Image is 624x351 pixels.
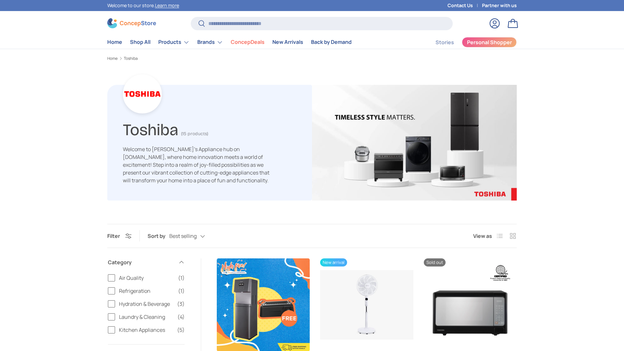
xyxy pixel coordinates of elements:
[158,36,189,49] a: Products
[130,36,150,48] a: Shop All
[107,232,120,240] span: Filter
[119,300,173,308] span: Hydration & Beverage
[119,313,174,321] span: Laundry & Cleaning
[312,85,517,201] img: Toshiba
[482,2,517,9] a: Partner with us
[119,326,173,334] span: Kitchen Appliances
[178,287,185,295] span: (1)
[107,57,118,60] a: Home
[107,18,156,28] img: ConcepStore
[107,2,179,9] p: Welcome to our store.
[177,313,185,321] span: (4)
[177,300,185,308] span: (3)
[123,145,276,184] p: Welcome to [PERSON_NAME]'s Appliance hub on [DOMAIN_NAME], where home innovation meets a world of...
[119,287,174,295] span: Refrigeration
[462,37,517,47] a: Personal Shopper
[123,118,178,139] h1: Toshiba
[107,36,122,48] a: Home
[108,258,174,266] span: Category
[193,36,227,49] summary: Brands
[424,258,446,266] span: Sold out
[435,36,454,49] a: Stories
[155,2,179,8] a: Learn more
[169,233,197,239] span: Best selling
[107,36,352,49] nav: Primary
[311,36,352,48] a: Back by Demand
[154,36,193,49] summary: Products
[169,230,218,242] button: Best selling
[107,232,132,240] button: Filter
[178,274,185,282] span: (1)
[272,36,303,48] a: New Arrivals
[197,36,223,49] a: Brands
[108,251,185,274] summary: Category
[320,258,347,266] span: New arrival
[467,40,512,45] span: Personal Shopper
[119,274,174,282] span: Air Quality
[177,326,185,334] span: (5)
[420,36,517,49] nav: Secondary
[124,57,138,60] a: Toshiba
[107,56,517,61] nav: Breadcrumbs
[148,232,169,240] label: Sort by
[181,131,208,136] span: (15 products)
[473,232,492,240] span: View as
[448,2,482,9] a: Contact Us
[231,36,265,48] a: ConcepDeals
